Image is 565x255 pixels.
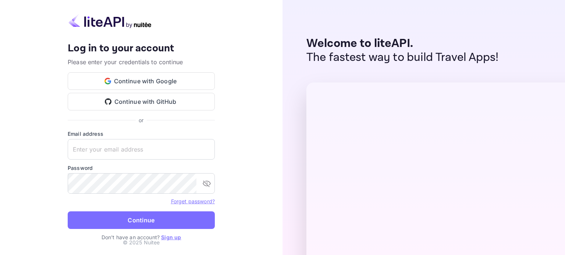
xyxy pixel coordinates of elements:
label: Email address [68,130,215,138]
p: © 2025 Nuitee [123,238,160,246]
button: Continue with GitHub [68,93,215,110]
p: The fastest way to build Travel Apps! [306,51,499,65]
p: Welcome to liteAPI. [306,37,499,51]
img: liteapi [68,14,152,28]
p: Don't have an account? [68,233,215,241]
a: Sign up [161,234,181,240]
input: Enter your email address [68,139,215,160]
button: toggle password visibility [199,176,214,191]
p: Please enter your credentials to continue [68,58,215,66]
label: Password [68,164,215,172]
a: Forget password? [171,198,215,204]
button: Continue [68,211,215,229]
p: or [139,116,143,124]
h4: Log in to your account [68,42,215,55]
button: Continue with Google [68,72,215,90]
